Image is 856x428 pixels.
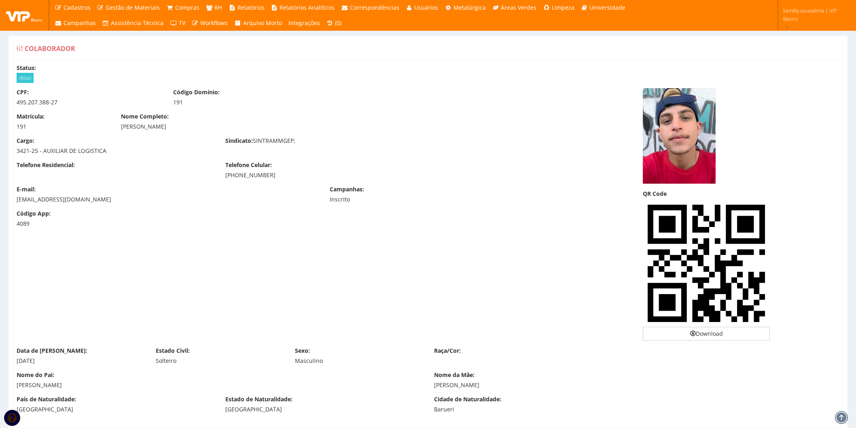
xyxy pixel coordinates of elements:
label: Código App: [17,210,51,218]
span: Ativo [17,73,34,83]
a: Integrações [285,15,323,31]
div: 3421-25 - AUXILIAR DE LOGISTICA [17,147,213,155]
a: Arquivo Morto [231,15,285,31]
span: Limpeza [552,4,574,11]
label: Estado de Naturalidade: [225,395,292,403]
div: 4089 [17,220,109,228]
div: Solteiro [156,357,283,365]
label: Telefone Celular: [225,161,272,169]
label: Cidade de Naturalidade: [434,395,501,403]
img: logo [6,9,42,21]
div: [EMAIL_ADDRESS][DOMAIN_NAME] [17,195,318,203]
span: Workflows [200,19,228,27]
a: Download [643,327,770,341]
span: Compras [175,4,199,11]
div: 191 [173,98,318,106]
span: Cadastros [64,4,91,11]
div: Barueri [434,405,631,413]
span: Gestão de Materiais [106,4,160,11]
label: Nome da Mãe: [434,371,475,379]
a: Workflows [189,15,231,31]
img: foto-alex-175640302068b0954c4e92e.png [643,88,716,184]
label: Cargo: [17,137,34,145]
a: Assistência Técnica [99,15,167,31]
span: (0) [335,19,341,27]
span: Relatórios Analíticos [280,4,335,11]
div: [PERSON_NAME] [17,381,422,389]
div: [GEOGRAPHIC_DATA] [17,405,213,413]
label: Sindicato: [225,137,253,145]
div: [PERSON_NAME] [434,381,839,389]
label: Raça/Cor: [434,347,461,355]
div: 191 [17,123,109,131]
span: Assistência Técnica [111,19,163,27]
div: [PHONE_NUMBER] [225,171,422,179]
a: TV [167,15,189,31]
img: AfcXIHCBJ3gCBxBwgSd4AgcQcIEneAIHEHCBJ3gCBxBwgSd4AgcQcIEneAIHEHCBJ3gCBxBwgSd4AgcQcIEneAoL8B5bwO+Tj... [643,200,770,327]
label: Sexo: [295,347,310,355]
span: Arquivo Morto [243,19,282,27]
span: Universidade [589,4,625,11]
a: Campanhas [51,15,99,31]
label: E-mail: [17,185,36,193]
div: [DATE] [17,357,144,365]
span: RH [214,4,222,11]
div: [PERSON_NAME] [121,123,526,131]
label: Campanhas: [330,185,364,193]
span: Colaborador [25,44,75,53]
span: Campanhas [64,19,96,27]
span: Integrações [288,19,320,27]
a: (0) [323,15,345,31]
label: QR Code [643,190,667,198]
div: Masculino [295,357,422,365]
label: País de Naturalidade: [17,395,76,403]
label: Data de [PERSON_NAME]: [17,347,87,355]
span: TV [179,19,185,27]
div: [GEOGRAPHIC_DATA] [225,405,422,413]
label: Status: [17,64,36,72]
div: SINTRAMMGEP; [219,137,428,147]
div: 495.207.388-27 [17,98,161,106]
label: Nome do Pai: [17,371,54,379]
label: Código Domínio: [173,88,220,96]
span: Áreas Verdes [501,4,536,11]
span: Correspondências [350,4,399,11]
div: Inscrito [330,195,474,203]
label: CPF: [17,88,29,96]
span: kamilly.souzalima | VIP Bauru [783,6,845,23]
span: Metalúrgica [453,4,486,11]
label: Matrícula: [17,112,44,121]
label: Nome Completo: [121,112,169,121]
label: Estado Civil: [156,347,190,355]
span: Relatórios [237,4,265,11]
label: Telefone Residencial: [17,161,75,169]
span: Usuários [414,4,438,11]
